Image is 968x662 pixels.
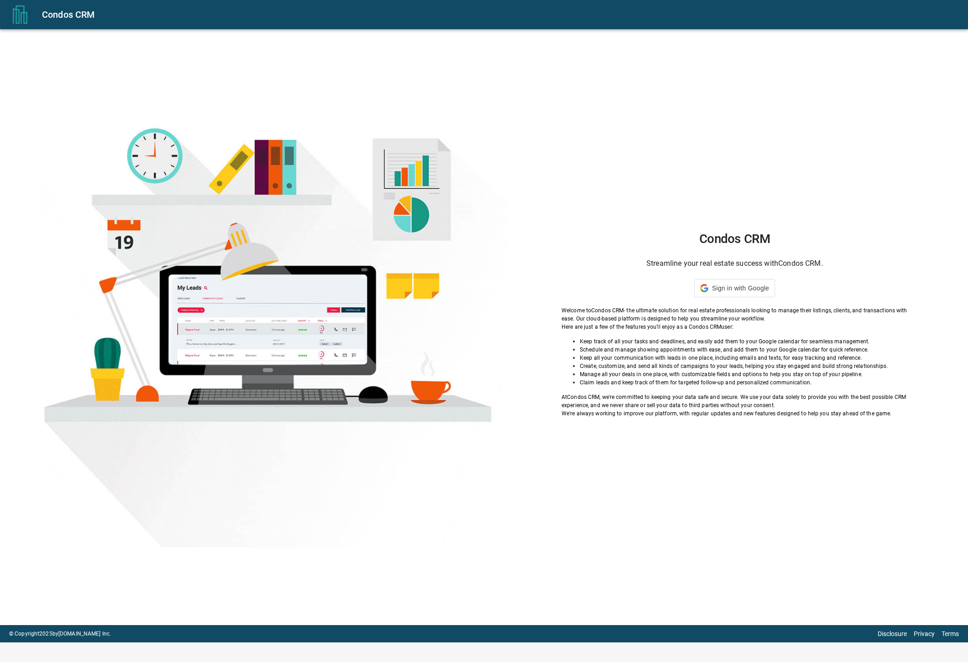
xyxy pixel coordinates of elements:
p: Keep all your communication with leads in one place, including emails and texts, for easy trackin... [580,354,908,362]
h6: Streamline your real estate success with Condos CRM . [562,257,908,270]
p: Here are just a few of the features you'll enjoy as a Condos CRM user: [562,323,908,331]
p: Schedule and manage showing appointments with ease, and add them to your Google calendar for quic... [580,346,908,354]
div: Condos CRM [42,7,957,22]
p: Claim leads and keep track of them for targeted follow-up and personalized communication. [580,378,908,387]
div: Sign in with Google [694,279,775,297]
p: Manage all your deals in one place, with customizable fields and options to help you stay on top ... [580,370,908,378]
h1: Condos CRM [562,232,908,246]
a: Terms [942,630,959,637]
a: [DOMAIN_NAME] Inc. [58,631,111,637]
p: © Copyright 2025 by [9,630,111,638]
p: We're always working to improve our platform, with regular updates and new features designed to h... [562,409,908,418]
a: Disclosure [878,630,907,637]
p: Welcome to Condos CRM - the ultimate solution for real estate professionals looking to manage the... [562,306,908,323]
span: Sign in with Google [712,284,769,292]
a: Privacy [914,630,935,637]
p: Create, customize, and send all kinds of campaigns to your leads, helping you stay engaged and bu... [580,362,908,370]
p: At Condos CRM , we're committed to keeping your data safe and secure. We use your data solely to ... [562,393,908,409]
p: Keep track of all your tasks and deadlines, and easily add them to your Google calendar for seaml... [580,337,908,346]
